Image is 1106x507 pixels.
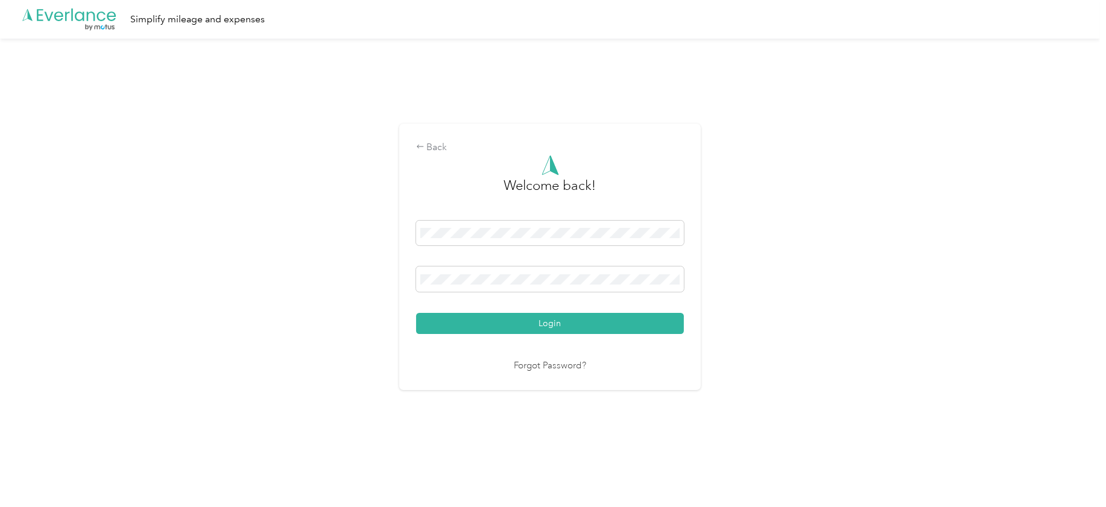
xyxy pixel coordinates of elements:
[130,12,265,27] div: Simplify mileage and expenses
[1038,439,1106,507] iframe: Everlance-gr Chat Button Frame
[514,359,586,373] a: Forgot Password?
[416,313,684,334] button: Login
[416,140,684,155] div: Back
[504,175,596,208] h3: greeting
